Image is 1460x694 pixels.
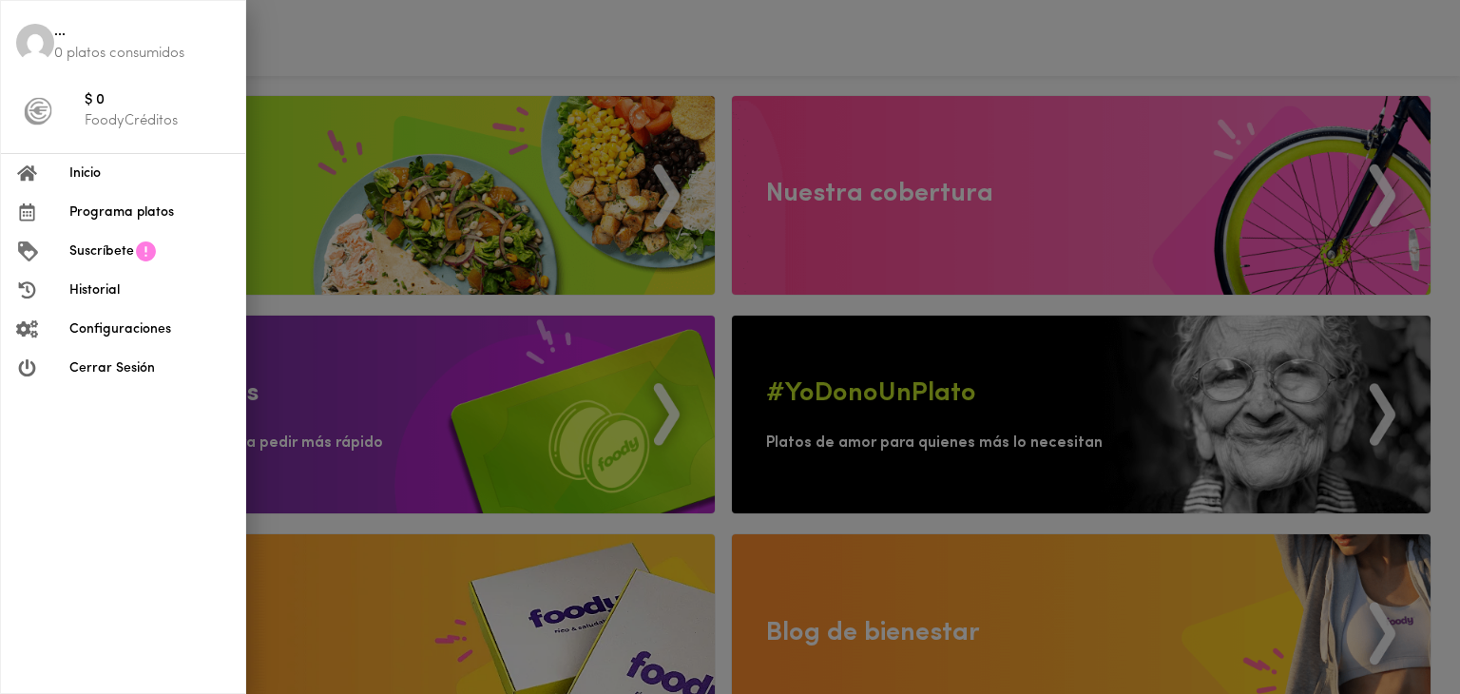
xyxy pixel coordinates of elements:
img: foody-creditos-black.png [24,97,52,125]
span: Programa platos [69,202,230,222]
p: 0 platos consumidos [54,44,230,64]
span: ... [54,22,230,44]
span: Inicio [69,164,230,183]
span: $ 0 [85,90,230,112]
span: Historial [69,280,230,300]
span: Configuraciones [69,319,230,339]
span: Cerrar Sesión [69,358,230,378]
iframe: Messagebird Livechat Widget [1350,584,1441,675]
span: Suscríbete [69,241,134,261]
p: FoodyCréditos [85,111,230,131]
